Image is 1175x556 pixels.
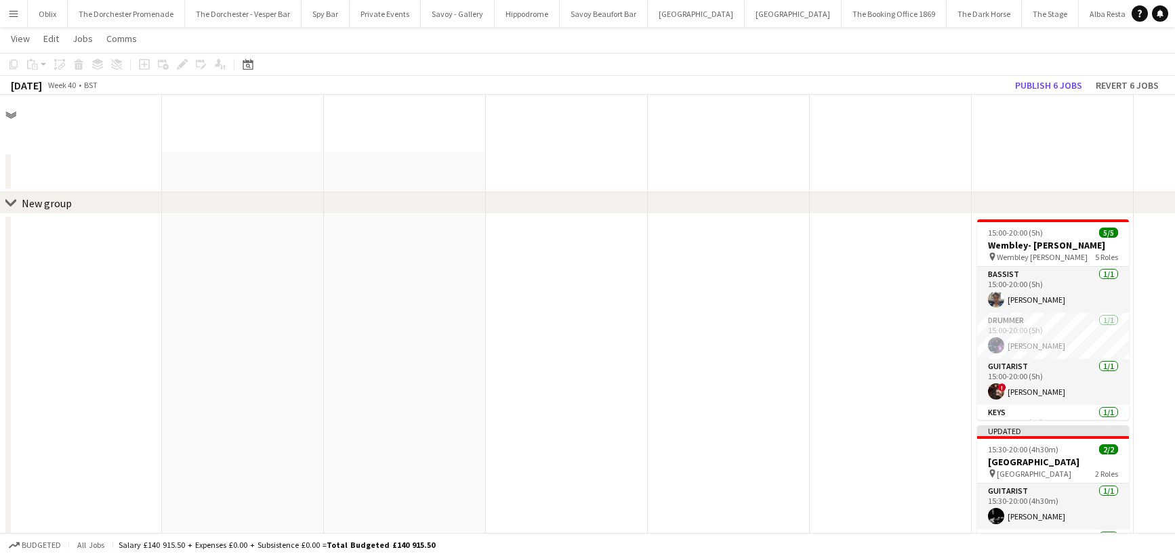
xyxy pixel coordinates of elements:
app-card-role: Bassist1/115:00-20:00 (5h)[PERSON_NAME] [977,267,1129,313]
button: [GEOGRAPHIC_DATA] [648,1,745,27]
span: ! [998,383,1006,391]
button: The Booking Office 1869 [842,1,947,27]
span: 2 Roles [1095,469,1118,479]
span: [GEOGRAPHIC_DATA] [997,469,1071,479]
span: View [11,33,30,45]
app-card-role: Guitarist1/115:00-20:00 (5h)![PERSON_NAME] [977,359,1129,405]
div: BST [84,80,98,90]
span: All jobs [75,540,107,550]
span: 5 Roles [1095,252,1118,262]
button: Oblix [28,1,68,27]
span: Week 40 [45,80,79,90]
button: The Dorchester Promenade [68,1,185,27]
app-card-role: Keys1/115:00-20:00 (5h) [977,405,1129,451]
button: Publish 6 jobs [1010,77,1088,94]
a: Jobs [67,30,98,47]
a: Comms [101,30,142,47]
button: Private Events [350,1,421,27]
button: Hippodrome [495,1,560,27]
app-card-role: Guitarist1/115:30-20:00 (4h30m)[PERSON_NAME] [977,484,1129,530]
div: New group [22,196,72,210]
span: 5/5 [1099,228,1118,238]
span: Budgeted [22,540,61,550]
span: 15:00-20:00 (5h) [988,228,1043,238]
div: Updated [977,425,1129,436]
span: 2/2 [1099,444,1118,454]
span: Wembley [PERSON_NAME] [997,252,1088,262]
button: The Dorchester - Vesper Bar [185,1,302,27]
span: Total Budgeted £140 915.50 [327,540,435,550]
div: [DATE] [11,79,42,92]
a: View [5,30,35,47]
button: Savoy Beaufort Bar [560,1,648,27]
app-job-card: 15:00-20:00 (5h)5/5Wembley- [PERSON_NAME] Wembley [PERSON_NAME]5 RolesBassist1/115:00-20:00 (5h)[... [977,219,1129,420]
button: Savoy - Gallery [421,1,495,27]
div: Salary £140 915.50 + Expenses £0.00 + Subsistence £0.00 = [119,540,435,550]
button: [GEOGRAPHIC_DATA] [745,1,842,27]
button: Revert 6 jobs [1090,77,1164,94]
span: 15:30-20:00 (4h30m) [988,444,1058,454]
button: The Dark Horse [947,1,1022,27]
app-card-role: Drummer1/115:00-20:00 (5h)[PERSON_NAME] [977,313,1129,359]
button: The Stage [1022,1,1079,27]
button: Spy Bar [302,1,350,27]
a: Edit [38,30,64,47]
span: Jobs [73,33,93,45]
h3: [GEOGRAPHIC_DATA] [977,456,1129,468]
span: Edit [43,33,59,45]
button: Budgeted [7,538,63,553]
span: Comms [106,33,137,45]
h3: Wembley- [PERSON_NAME] [977,239,1129,251]
button: Alba Restaurant [1079,1,1157,27]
